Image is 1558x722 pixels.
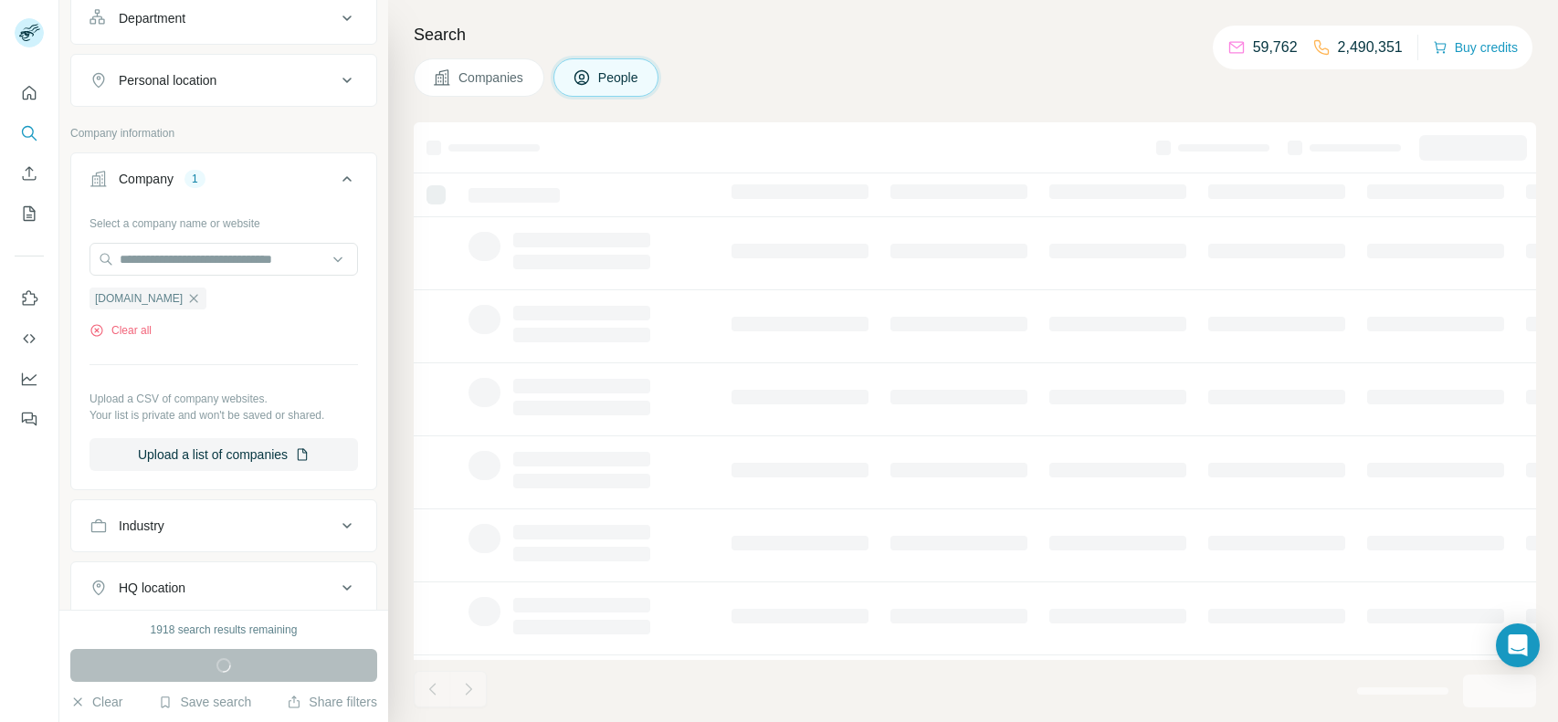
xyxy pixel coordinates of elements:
[414,22,1536,47] h4: Search
[89,438,358,471] button: Upload a list of companies
[15,157,44,190] button: Enrich CSV
[15,77,44,110] button: Quick start
[598,68,640,87] span: People
[71,157,376,208] button: Company1
[119,170,174,188] div: Company
[71,58,376,102] button: Personal location
[1338,37,1403,58] p: 2,490,351
[70,693,122,711] button: Clear
[89,208,358,232] div: Select a company name or website
[15,282,44,315] button: Use Surfe on LinkedIn
[1496,623,1540,667] div: Open Intercom Messenger
[95,290,183,307] span: [DOMAIN_NAME]
[15,322,44,355] button: Use Surfe API
[119,579,185,597] div: HQ location
[158,693,251,711] button: Save search
[119,71,216,89] div: Personal location
[15,197,44,230] button: My lists
[1433,35,1518,60] button: Buy credits
[287,693,377,711] button: Share filters
[89,322,152,339] button: Clear all
[119,517,164,535] div: Industry
[15,117,44,150] button: Search
[119,9,185,27] div: Department
[89,407,358,424] p: Your list is private and won't be saved or shared.
[1253,37,1298,58] p: 59,762
[458,68,525,87] span: Companies
[151,622,298,638] div: 1918 search results remaining
[184,171,205,187] div: 1
[15,403,44,435] button: Feedback
[71,566,376,610] button: HQ location
[89,391,358,407] p: Upload a CSV of company websites.
[71,504,376,548] button: Industry
[70,125,377,141] p: Company information
[15,362,44,395] button: Dashboard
